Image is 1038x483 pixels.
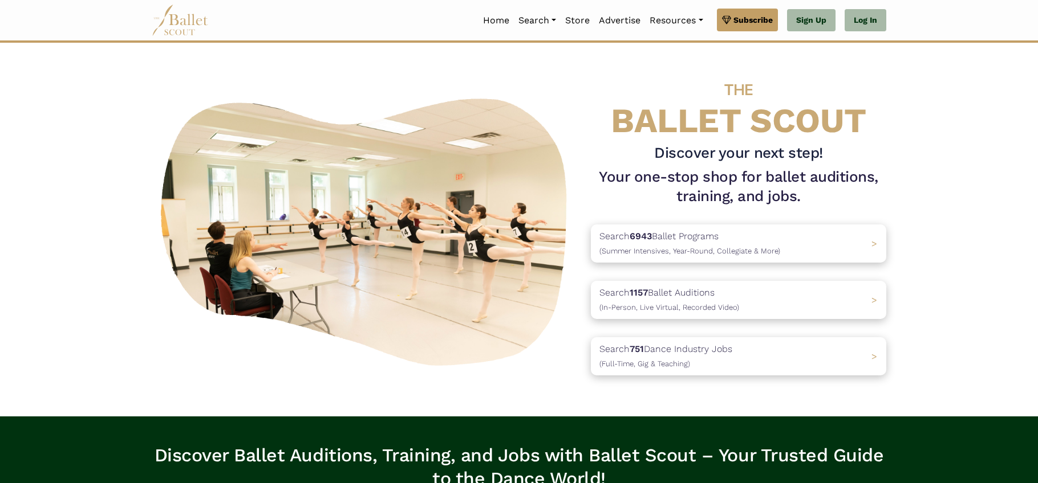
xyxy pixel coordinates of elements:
[599,247,780,255] span: (Summer Intensives, Year-Round, Collegiate & More)
[630,231,652,241] b: 6943
[599,229,780,258] p: Search Ballet Programs
[561,9,594,32] a: Store
[871,351,877,362] span: >
[787,9,836,32] a: Sign Up
[717,9,778,31] a: Subscribe
[645,9,707,32] a: Resources
[591,337,886,375] a: Search751Dance Industry Jobs(Full-Time, Gig & Teaching) >
[630,343,644,354] b: 751
[591,167,886,206] h1: Your one-stop shop for ballet auditions, training, and jobs.
[871,294,877,305] span: >
[594,9,645,32] a: Advertise
[591,281,886,319] a: Search1157Ballet Auditions(In-Person, Live Virtual, Recorded Video) >
[599,359,690,368] span: (Full-Time, Gig & Teaching)
[599,342,732,371] p: Search Dance Industry Jobs
[722,14,731,26] img: gem.svg
[479,9,514,32] a: Home
[871,238,877,249] span: >
[599,285,739,314] p: Search Ballet Auditions
[152,86,582,373] img: A group of ballerinas talking to each other in a ballet studio
[599,303,739,312] span: (In-Person, Live Virtual, Recorded Video)
[845,9,886,32] a: Log In
[514,9,561,32] a: Search
[591,144,886,163] h3: Discover your next step!
[630,287,648,298] b: 1157
[591,224,886,263] a: Search6943Ballet Programs(Summer Intensives, Year-Round, Collegiate & More)>
[591,66,886,139] h4: BALLET SCOUT
[724,80,753,99] span: THE
[733,14,773,26] span: Subscribe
